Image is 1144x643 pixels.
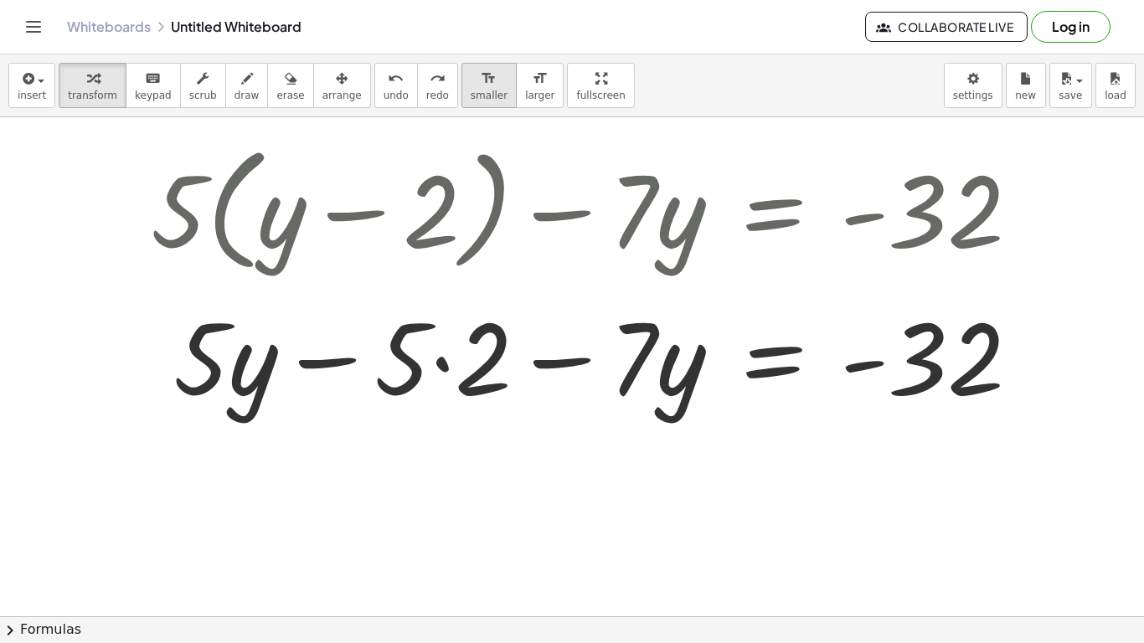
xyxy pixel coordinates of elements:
span: undo [384,90,409,101]
i: keyboard [145,69,161,89]
button: draw [225,63,269,108]
span: settings [953,90,993,101]
a: Whiteboards [67,18,151,35]
i: redo [430,69,446,89]
i: undo [388,69,404,89]
i: format_size [532,69,548,89]
span: scrub [189,90,217,101]
button: Log in [1031,11,1111,43]
button: transform [59,63,126,108]
button: settings [944,63,1002,108]
button: redoredo [417,63,458,108]
button: save [1049,63,1092,108]
span: draw [234,90,260,101]
button: format_sizelarger [516,63,564,108]
span: keypad [135,90,172,101]
button: format_sizesmaller [461,63,517,108]
span: new [1015,90,1036,101]
span: Collaborate Live [879,19,1013,34]
span: larger [525,90,554,101]
span: fullscreen [576,90,625,101]
span: insert [18,90,46,101]
span: erase [276,90,304,101]
span: smaller [471,90,508,101]
button: undoundo [374,63,418,108]
button: load [1095,63,1136,108]
button: erase [267,63,313,108]
span: redo [426,90,449,101]
button: keyboardkeypad [126,63,181,108]
span: save [1059,90,1082,101]
button: scrub [180,63,226,108]
button: fullscreen [567,63,634,108]
span: arrange [322,90,362,101]
button: new [1006,63,1046,108]
button: Toggle navigation [20,13,47,40]
button: insert [8,63,55,108]
span: load [1105,90,1126,101]
span: transform [68,90,117,101]
button: Collaborate Live [865,12,1028,42]
i: format_size [481,69,497,89]
button: arrange [313,63,371,108]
